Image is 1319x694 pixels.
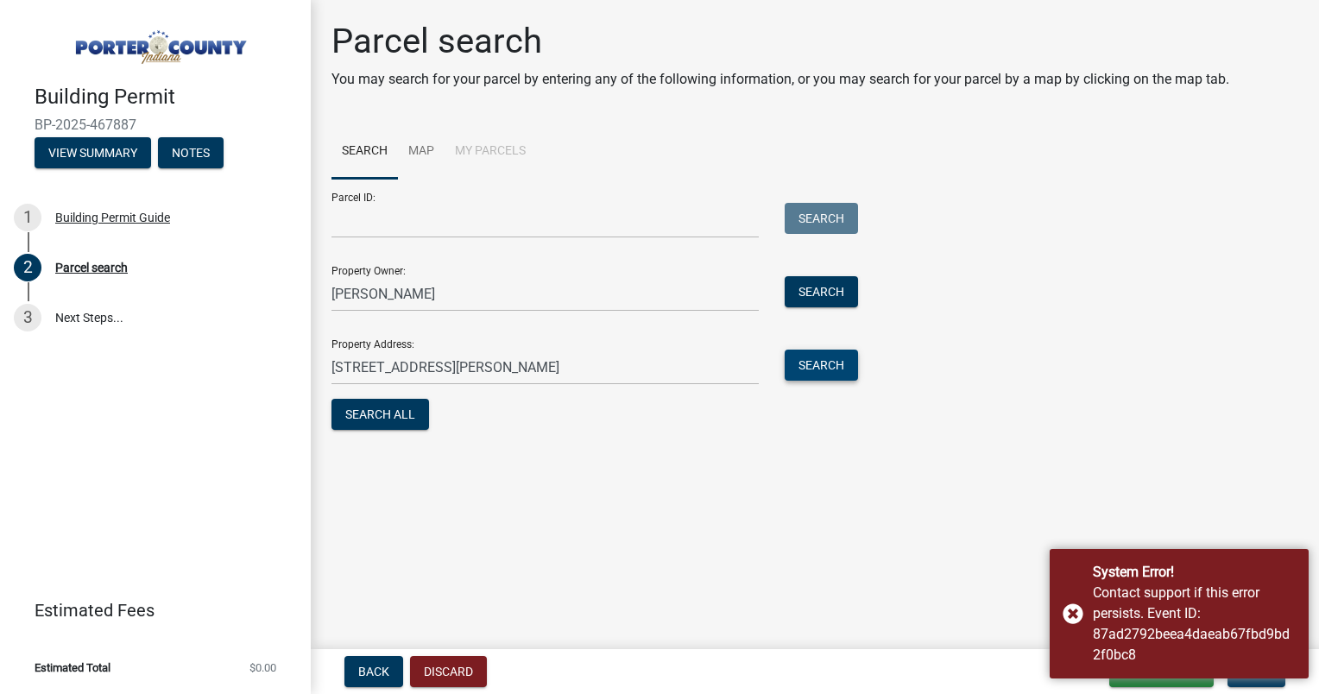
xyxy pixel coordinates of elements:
[35,18,283,66] img: Porter County, Indiana
[35,117,276,133] span: BP-2025-467887
[55,262,128,274] div: Parcel search
[35,147,151,161] wm-modal-confirm: Summary
[35,137,151,168] button: View Summary
[410,656,487,687] button: Discard
[331,69,1229,90] p: You may search for your parcel by entering any of the following information, or you may search fo...
[14,304,41,331] div: 3
[785,276,858,307] button: Search
[398,124,445,180] a: Map
[358,665,389,678] span: Back
[331,399,429,430] button: Search All
[14,254,41,281] div: 2
[158,147,224,161] wm-modal-confirm: Notes
[331,21,1229,62] h1: Parcel search
[35,662,110,673] span: Estimated Total
[331,124,398,180] a: Search
[785,203,858,234] button: Search
[55,211,170,224] div: Building Permit Guide
[344,656,403,687] button: Back
[249,662,276,673] span: $0.00
[1093,562,1296,583] div: System Error!
[35,85,297,110] h4: Building Permit
[14,593,283,628] a: Estimated Fees
[1093,583,1296,666] div: Contact support if this error persists. Event ID: 87ad2792beea4daeab67fbd9bd2f0bc8
[14,204,41,231] div: 1
[158,137,224,168] button: Notes
[785,350,858,381] button: Search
